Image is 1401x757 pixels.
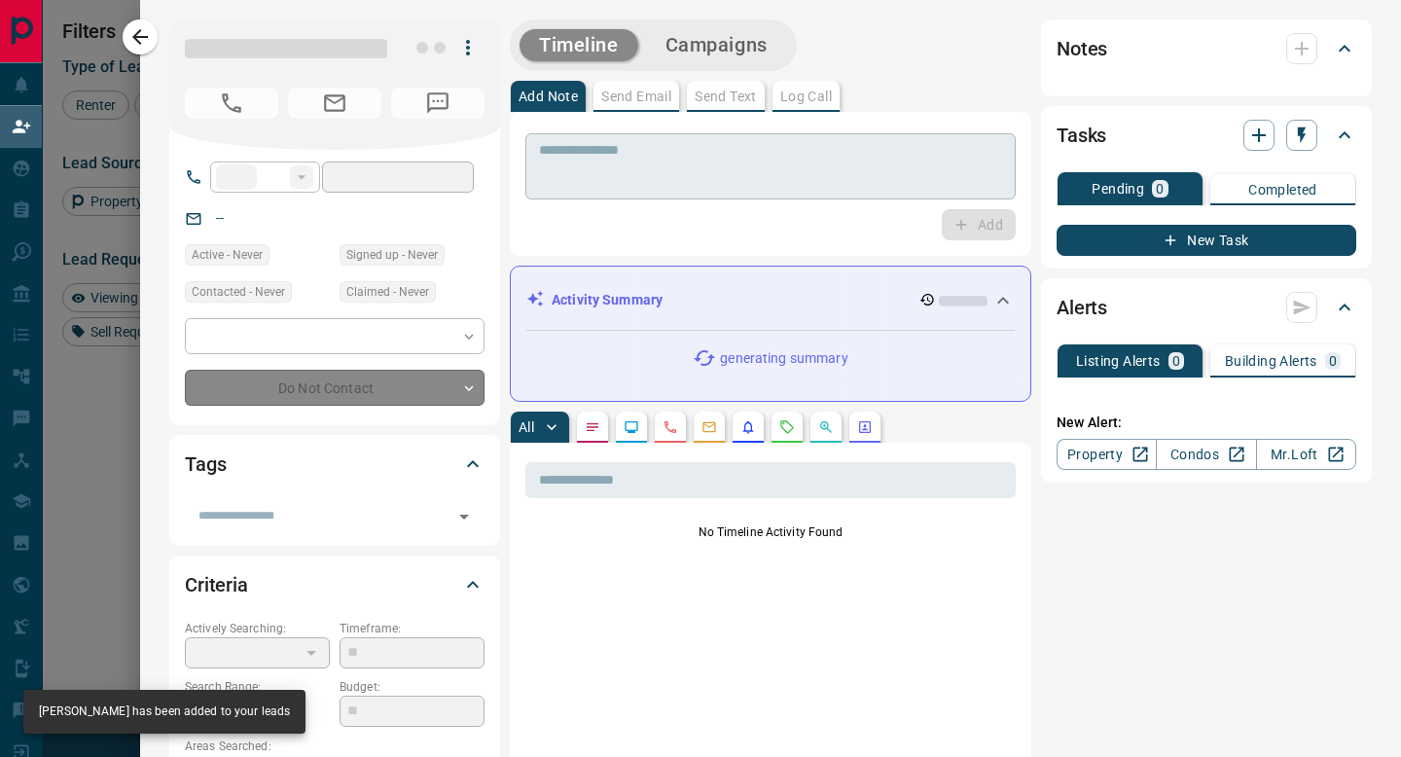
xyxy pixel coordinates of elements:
[1057,284,1356,331] div: Alerts
[740,419,756,435] svg: Listing Alerts
[818,419,834,435] svg: Opportunities
[1057,112,1356,159] div: Tasks
[663,419,678,435] svg: Calls
[1256,439,1356,470] a: Mr.Loft
[185,370,485,406] div: Do Not Contact
[185,678,330,696] p: Search Range:
[185,561,485,608] div: Criteria
[391,88,485,119] span: No Number
[585,419,600,435] svg: Notes
[1057,25,1356,72] div: Notes
[1057,439,1157,470] a: Property
[857,419,873,435] svg: Agent Actions
[1057,33,1107,64] h2: Notes
[288,88,381,119] span: No Email
[526,282,1015,318] div: Activity Summary
[646,29,787,61] button: Campaigns
[1076,354,1161,368] p: Listing Alerts
[1329,354,1337,368] p: 0
[779,419,795,435] svg: Requests
[185,88,278,119] span: No Number
[216,210,224,226] a: --
[185,449,226,480] h2: Tags
[340,620,485,637] p: Timeframe:
[1156,439,1256,470] a: Condos
[519,420,534,434] p: All
[701,419,717,435] svg: Emails
[185,738,485,755] p: Areas Searched:
[192,245,263,265] span: Active - Never
[1092,182,1144,196] p: Pending
[346,245,438,265] span: Signed up - Never
[185,620,330,637] p: Actively Searching:
[525,523,1016,541] p: No Timeline Activity Found
[346,282,429,302] span: Claimed - Never
[1057,225,1356,256] button: New Task
[519,90,578,103] p: Add Note
[720,348,847,369] p: generating summary
[552,290,663,310] p: Activity Summary
[340,678,485,696] p: Budget:
[450,503,478,530] button: Open
[624,419,639,435] svg: Lead Browsing Activity
[1172,354,1180,368] p: 0
[1225,354,1317,368] p: Building Alerts
[39,696,290,728] div: [PERSON_NAME] has been added to your leads
[192,282,285,302] span: Contacted - Never
[1057,120,1106,151] h2: Tasks
[1156,182,1164,196] p: 0
[1248,183,1317,197] p: Completed
[1057,413,1356,433] p: New Alert:
[185,441,485,487] div: Tags
[520,29,638,61] button: Timeline
[185,569,248,600] h2: Criteria
[1057,292,1107,323] h2: Alerts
